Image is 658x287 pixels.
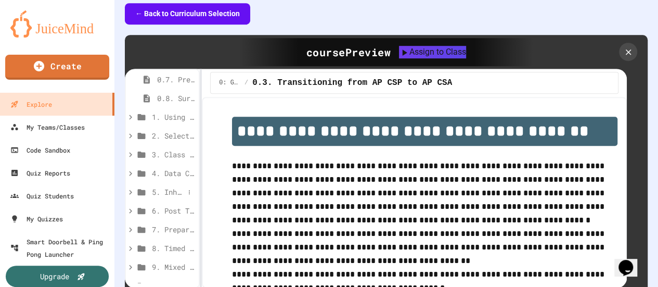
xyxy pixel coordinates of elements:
span: 0.8. Survey [157,93,195,104]
a: Create [5,55,109,80]
span: 1. Using Objects and Methods [152,111,195,122]
div: Code Sandbox [10,144,70,156]
span: 7. Preparing for the Exam [152,224,195,235]
button: ← Back to Curriculum Selection [125,3,250,24]
div: Quiz Students [10,190,74,202]
div: course Preview [306,44,391,60]
span: 3. Class Creation [152,149,195,160]
div: Quiz Reports [10,167,70,179]
div: Smart Doorbell & Ping Pong Launcher [10,235,110,260]
span: 0.7. Pretest for the AP CSA Exam [157,74,195,85]
span: 6. Post Test and Survey [152,205,195,216]
span: 0: Getting Started [219,79,240,87]
div: My Teams/Classes [10,121,85,133]
div: Explore [10,98,52,110]
span: 0.3. Transitioning from AP CSP to AP CSA [252,77,452,89]
span: 5. Inheritance (optional) [152,186,184,197]
span: 9. Mixed Up Code - Free Response Practice [152,261,195,272]
img: logo-orange.svg [10,10,104,38]
span: 4. Data Collections [152,168,195,179]
button: Assign to Class [399,46,466,58]
div: Upgrade [40,271,69,282]
div: My Quizzes [10,213,63,225]
button: More options [184,187,195,197]
span: / [244,79,248,87]
span: 2. Selection and Iteration [152,130,195,141]
iframe: chat widget [614,245,648,277]
span: 8. Timed Multiple-Choice Exams [152,243,195,254]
